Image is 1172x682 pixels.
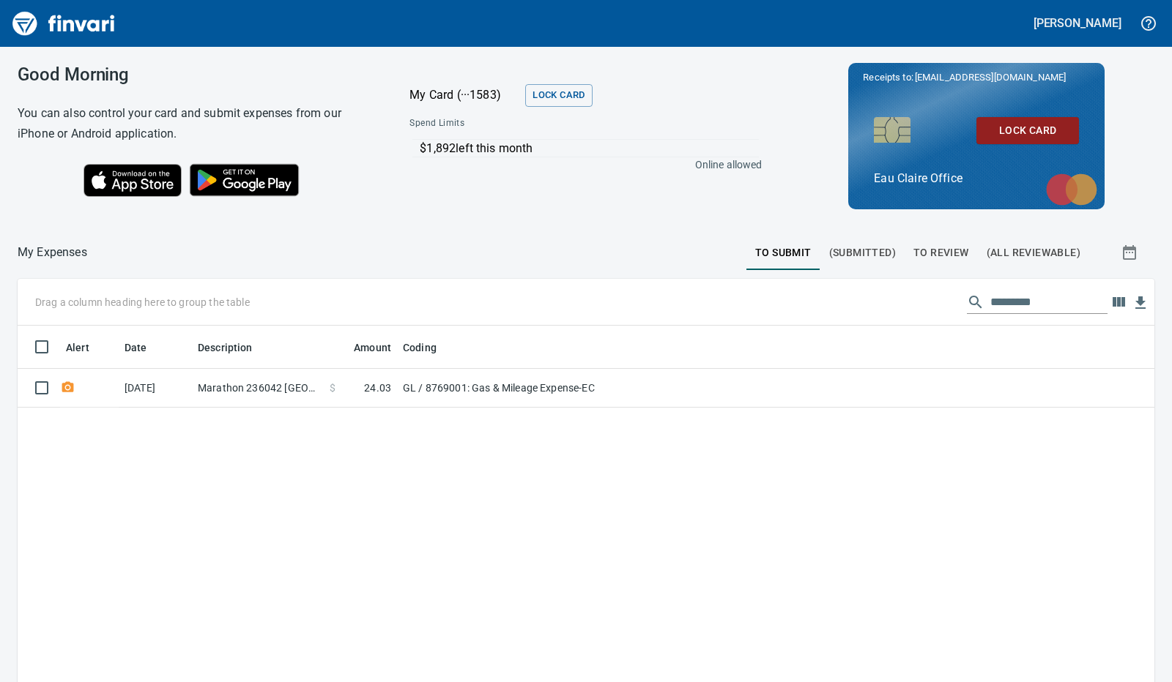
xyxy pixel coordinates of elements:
[409,116,612,131] span: Spend Limits
[874,170,1079,187] p: Eau Claire Office
[976,117,1079,144] button: Lock Card
[397,369,763,408] td: GL / 8769001: Gas & Mileage Expense-EC
[403,339,456,356] span: Coding
[18,244,87,261] p: My Expenses
[182,156,308,204] img: Get it on Google Play
[1108,235,1154,270] button: Show transactions within a particular date range
[330,381,335,395] span: $
[192,369,324,408] td: Marathon 236042 [GEOGRAPHIC_DATA]
[863,70,1090,85] p: Receipts to:
[1130,292,1151,314] button: Download Table
[755,244,812,262] span: To Submit
[987,244,1080,262] span: (All Reviewable)
[354,339,391,356] span: Amount
[398,157,762,172] p: Online allowed
[913,70,1067,84] span: [EMAIL_ADDRESS][DOMAIN_NAME]
[125,339,166,356] span: Date
[409,86,519,104] p: My Card (···1583)
[364,381,391,395] span: 24.03
[913,244,969,262] span: To Review
[533,87,585,104] span: Lock Card
[198,339,272,356] span: Description
[60,383,75,392] span: Receipt Required
[335,339,391,356] span: Amount
[988,121,1067,140] span: Lock Card
[9,6,119,41] img: Finvari
[119,369,192,408] td: [DATE]
[1039,166,1105,213] img: mastercard.svg
[198,339,253,356] span: Description
[35,295,250,310] p: Drag a column heading here to group the table
[1108,291,1130,313] button: Choose columns to display
[525,84,592,107] button: Lock Card
[420,140,758,157] p: $1,892 left this month
[66,339,108,356] span: Alert
[18,244,87,261] nav: breadcrumb
[1034,15,1121,31] h5: [PERSON_NAME]
[125,339,147,356] span: Date
[18,103,373,144] h6: You can also control your card and submit expenses from our iPhone or Android application.
[1030,12,1125,34] button: [PERSON_NAME]
[403,339,437,356] span: Coding
[66,339,89,356] span: Alert
[18,64,373,85] h3: Good Morning
[829,244,896,262] span: (Submitted)
[84,164,182,197] img: Download on the App Store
